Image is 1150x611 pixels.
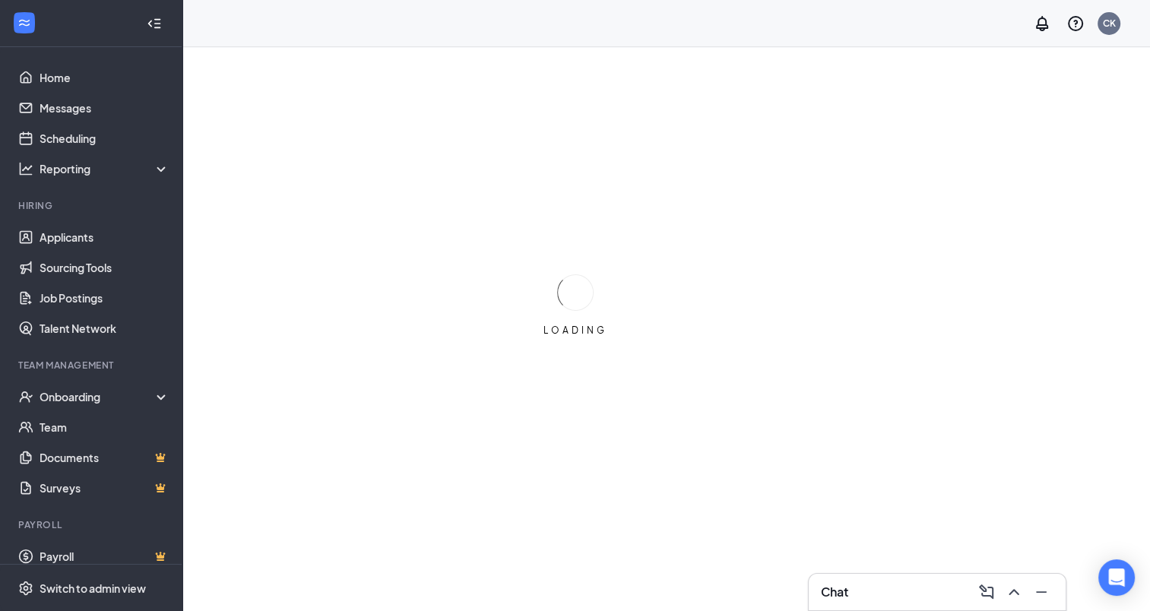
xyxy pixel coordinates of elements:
[1032,583,1050,601] svg: Minimize
[18,161,33,176] svg: Analysis
[40,62,169,93] a: Home
[40,283,169,313] a: Job Postings
[18,389,33,404] svg: UserCheck
[1002,580,1026,604] button: ChevronUp
[40,541,169,571] a: PayrollCrown
[18,199,166,212] div: Hiring
[1103,17,1116,30] div: CK
[977,583,996,601] svg: ComposeMessage
[974,580,999,604] button: ComposeMessage
[18,518,166,531] div: Payroll
[40,93,169,123] a: Messages
[40,123,169,154] a: Scheduling
[40,581,146,596] div: Switch to admin view
[1005,583,1023,601] svg: ChevronUp
[40,442,169,473] a: DocumentsCrown
[18,359,166,372] div: Team Management
[18,581,33,596] svg: Settings
[537,324,613,337] div: LOADING
[40,412,169,442] a: Team
[40,389,157,404] div: Onboarding
[40,252,169,283] a: Sourcing Tools
[1033,14,1051,33] svg: Notifications
[40,473,169,503] a: SurveysCrown
[821,584,848,600] h3: Chat
[1066,14,1085,33] svg: QuestionInfo
[1098,559,1135,596] div: Open Intercom Messenger
[40,161,170,176] div: Reporting
[1029,580,1053,604] button: Minimize
[40,313,169,343] a: Talent Network
[40,222,169,252] a: Applicants
[147,16,162,31] svg: Collapse
[17,15,32,30] svg: WorkstreamLogo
